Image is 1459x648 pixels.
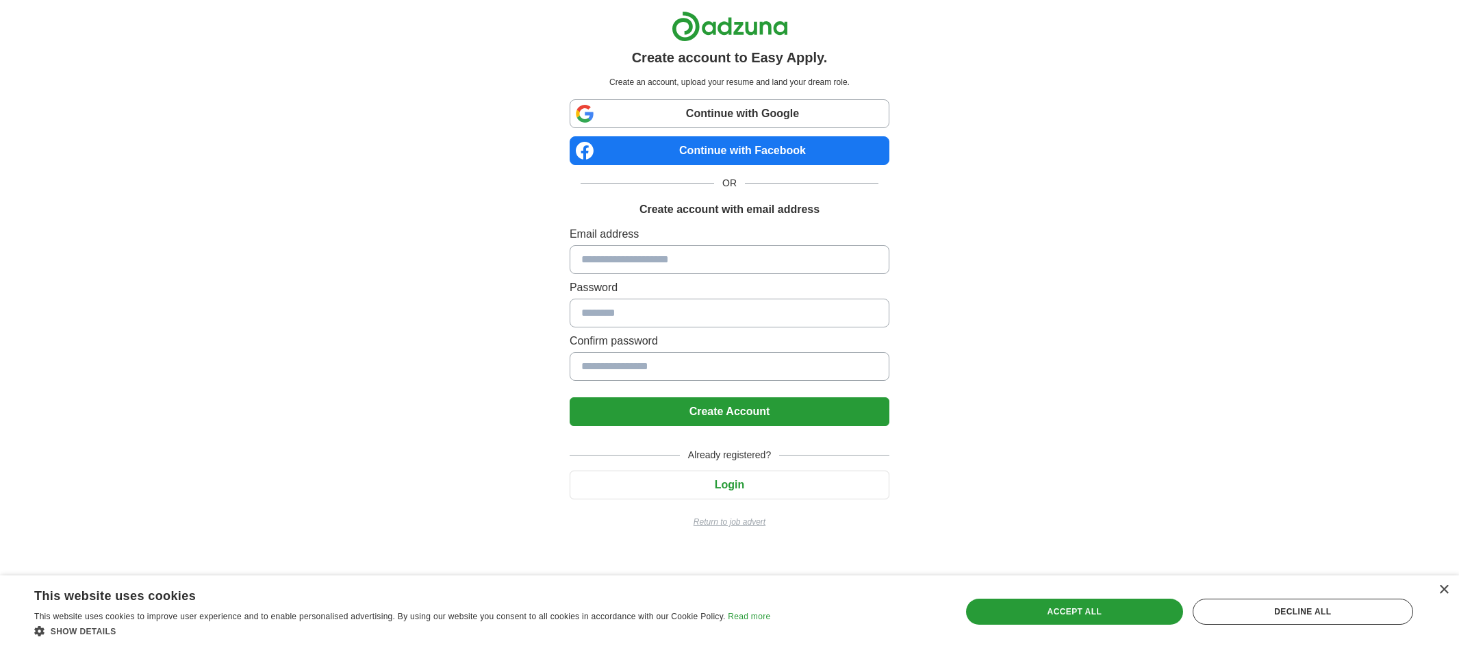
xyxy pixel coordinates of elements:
p: Create an account, upload your resume and land your dream role. [572,76,887,88]
a: Return to job advert [570,516,889,528]
div: Accept all [966,599,1183,625]
a: Continue with Google [570,99,889,128]
span: Show details [51,627,116,636]
div: Decline all [1193,599,1413,625]
a: Login [570,479,889,490]
img: Adzuna logo [672,11,788,42]
span: OR [714,176,745,190]
button: Create Account [570,397,889,426]
h1: Create account with email address [639,201,820,218]
div: Show details [34,624,770,638]
a: Continue with Facebook [570,136,889,165]
div: This website uses cookies [34,584,736,604]
h1: Create account to Easy Apply. [632,47,828,68]
label: Password [570,279,889,296]
label: Confirm password [570,333,889,349]
span: This website uses cookies to improve user experience and to enable personalised advertising. By u... [34,612,726,621]
div: Close [1438,585,1449,595]
label: Email address [570,226,889,242]
a: Read more, opens a new window [728,612,770,621]
button: Login [570,471,889,499]
span: Already registered? [680,448,779,462]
